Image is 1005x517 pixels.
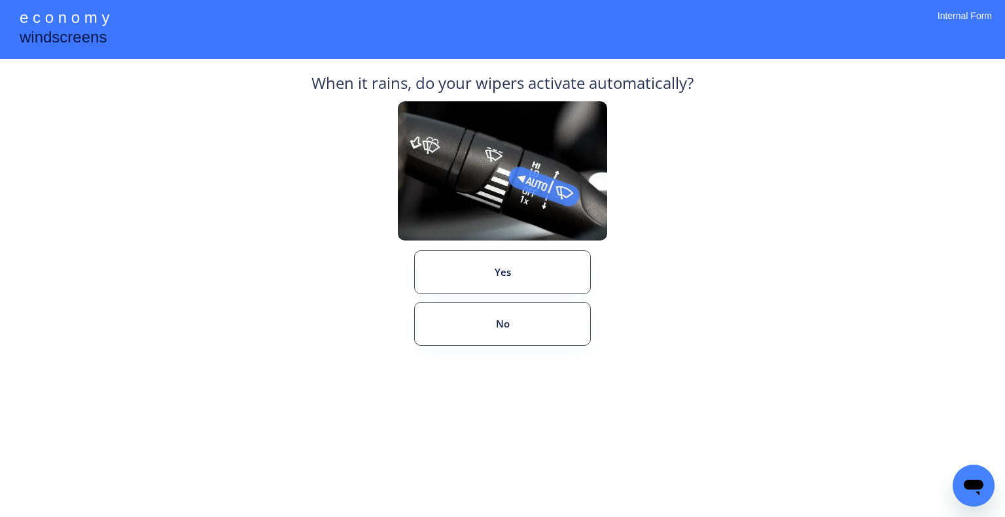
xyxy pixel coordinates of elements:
div: Internal Form [938,10,992,39]
img: Rain%20Sensor%20Example.png [398,101,607,241]
iframe: Button to launch messaging window [953,465,995,507]
div: e c o n o m y [20,7,109,31]
div: windscreens [20,26,107,52]
button: No [414,302,591,346]
div: When it rains, do your wipers activate automatically? [311,72,694,101]
button: Yes [414,250,591,294]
